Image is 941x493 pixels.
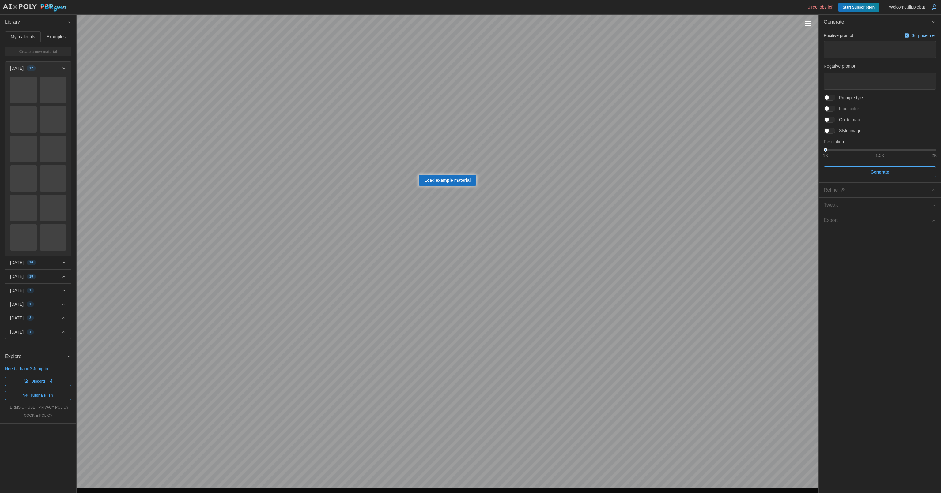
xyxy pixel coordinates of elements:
[19,47,57,56] span: Create a new material
[808,4,833,10] p: 0 free jobs left
[29,260,33,265] span: 16
[912,32,936,39] p: Surprise me
[5,256,71,269] button: [DATE]16
[29,274,33,279] span: 18
[5,15,67,30] span: Library
[2,4,67,12] img: AIxPoly PBRgen
[819,213,941,228] button: Export
[5,377,71,386] a: Discord
[29,316,31,320] span: 2
[5,349,67,364] span: Explore
[5,325,71,339] button: [DATE]1
[843,3,875,12] span: Start Subscription
[824,32,853,39] p: Positive prompt
[819,15,941,30] button: Generate
[10,65,24,71] p: [DATE]
[824,198,932,213] span: Tweak
[10,329,24,335] p: [DATE]
[835,106,859,112] span: Input color
[10,301,24,307] p: [DATE]
[5,75,71,256] div: [DATE]12
[5,311,71,325] button: [DATE]2
[824,139,936,145] p: Resolution
[838,3,879,12] a: Start Subscription
[31,377,45,386] span: Discord
[835,117,860,123] span: Guide map
[47,35,66,39] span: Examples
[5,62,71,75] button: [DATE]12
[10,315,24,321] p: [DATE]
[819,183,941,198] button: Refine
[835,128,861,134] span: Style image
[10,260,24,266] p: [DATE]
[31,391,46,400] span: Tutorials
[8,405,35,410] a: terms of use
[889,4,925,10] p: Welcome, flippiebut
[419,175,477,186] a: Load example material
[824,186,932,194] div: Refine
[824,63,936,69] p: Negative prompt
[871,167,889,177] span: Generate
[29,302,31,307] span: 1
[5,270,71,283] button: [DATE]18
[824,213,932,228] span: Export
[5,391,71,400] a: Tutorials
[29,66,33,71] span: 12
[903,31,936,40] button: Surprise me
[819,198,941,213] button: Tweak
[5,297,71,311] button: [DATE]1
[29,288,31,293] span: 1
[5,47,71,56] a: Create a new material
[425,175,471,185] span: Load example material
[5,366,71,372] p: Need a hand? Jump in:
[24,413,52,418] a: cookie policy
[10,287,24,293] p: [DATE]
[10,273,24,279] p: [DATE]
[29,330,31,334] span: 1
[835,95,863,101] span: Prompt style
[5,284,71,297] button: [DATE]1
[804,19,812,28] button: Toggle viewport controls
[819,30,941,182] div: Generate
[824,15,932,30] span: Generate
[11,35,35,39] span: My materials
[824,166,936,177] button: Generate
[38,405,69,410] a: privacy policy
